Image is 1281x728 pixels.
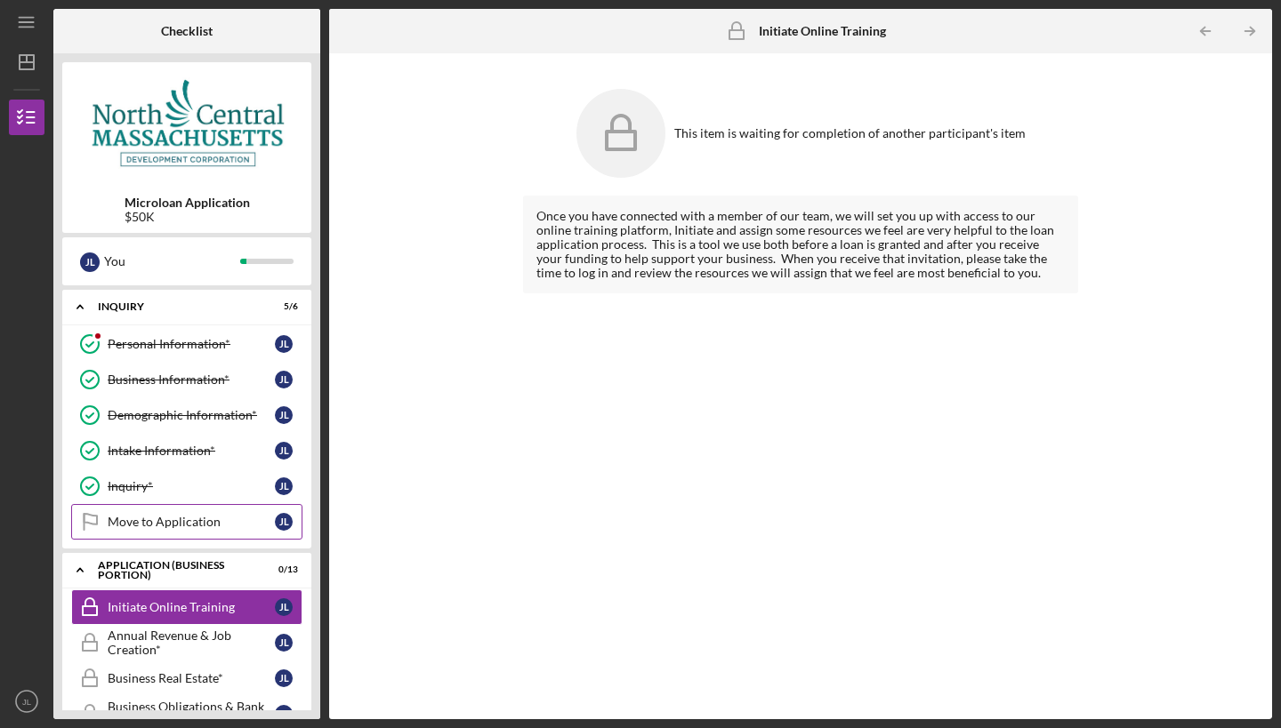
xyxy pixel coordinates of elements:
a: Business Information*JL [71,362,302,397]
div: J L [80,252,100,272]
div: Initiate Online Training [108,600,275,614]
div: J L [275,371,293,388]
div: J L [275,598,293,616]
div: INQUIRY [98,301,254,312]
div: Business Obligations & Bank Accounts* [108,700,275,728]
button: JL [9,684,44,719]
a: Personal Information*JL [71,326,302,362]
b: Microloan Application [125,196,250,210]
a: Demographic Information*JL [71,397,302,433]
b: Checklist [161,24,213,38]
div: Once you have connected with a member of our team, we will set you up with access to our online t... [536,209,1065,280]
div: J L [275,634,293,652]
div: Business Information* [108,372,275,387]
div: This item is waiting for completion of another participant's item [674,126,1026,140]
text: JL [22,697,32,707]
div: J L [275,513,293,531]
div: J L [275,335,293,353]
div: Move to Application [108,515,275,529]
div: J L [275,442,293,460]
div: Intake Information* [108,444,275,458]
b: Initiate Online Training [759,24,886,38]
div: Inquiry* [108,479,275,493]
a: Move to ApplicationJL [71,504,302,540]
a: Business Real Estate*JL [71,660,302,696]
img: Product logo [62,71,311,178]
a: Initiate Online TrainingJL [71,589,302,625]
a: Annual Revenue & Job Creation*JL [71,625,302,660]
div: J L [275,705,293,723]
a: Inquiry*JL [71,468,302,504]
div: $50K [125,210,250,224]
div: 5 / 6 [266,301,298,312]
div: J L [275,406,293,424]
a: Intake Information*JL [71,433,302,468]
div: J L [275,477,293,495]
div: You [104,246,240,276]
div: Personal Information* [108,337,275,351]
div: 0 / 13 [266,564,298,575]
div: Annual Revenue & Job Creation* [108,628,275,657]
div: Demographic Information* [108,408,275,422]
div: APPLICATION (BUSINESS PORTION) [98,560,254,580]
div: J L [275,669,293,687]
div: Business Real Estate* [108,671,275,685]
